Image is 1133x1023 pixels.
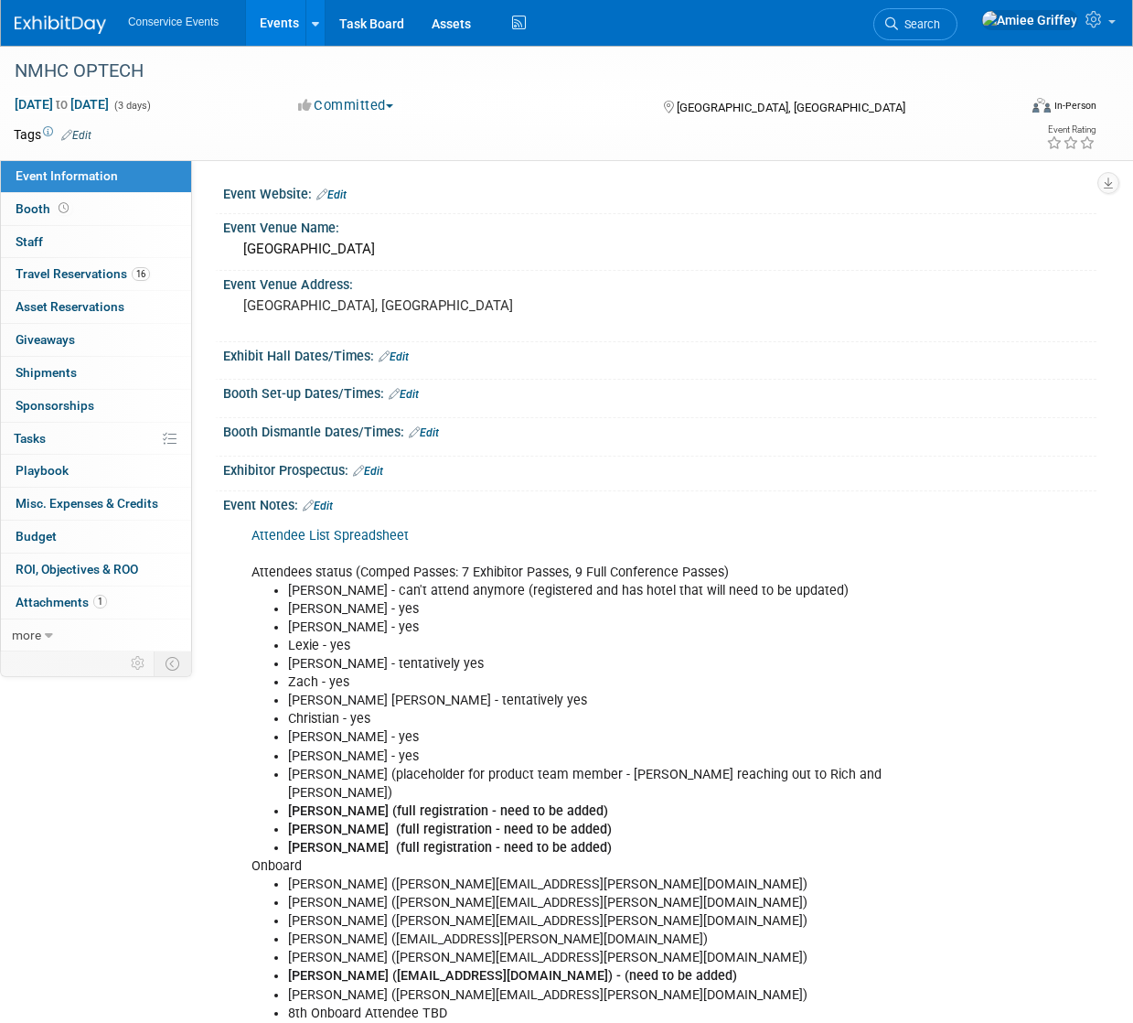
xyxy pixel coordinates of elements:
a: ROI, Objectives & ROO [1,554,191,586]
a: Edit [379,350,409,363]
li: [PERSON_NAME] [PERSON_NAME] - tentatively yes [288,692,912,710]
a: Tasks [1,423,191,455]
img: Amiee Griffey [981,10,1078,30]
li: [PERSON_NAME] - yes [288,748,912,766]
a: more [1,619,191,651]
div: Event Venue Address: [223,271,1096,294]
span: Event Information [16,168,118,183]
li: Lexie - yes [288,637,912,655]
span: Conservice Events [128,16,219,28]
div: Booth Dismantle Dates/Times: [223,418,1096,442]
div: In-Person [1053,99,1096,113]
a: Search [873,8,957,40]
li: [PERSON_NAME] - yes [288,619,912,637]
span: [DATE] [DATE] [14,96,110,113]
td: Personalize Event Tab Strip [123,651,155,675]
a: Edit [409,426,439,439]
span: Booth not reserved yet [55,201,72,215]
span: Giveaways [16,332,75,347]
a: Edit [316,188,347,201]
a: Attendee List Spreadsheet [251,528,409,544]
a: Edit [389,388,419,401]
div: Exhibitor Prospectus: [223,457,1096,480]
span: Travel Reservations [16,266,150,281]
span: Search [898,17,940,31]
div: [GEOGRAPHIC_DATA] [237,235,1083,264]
button: Committed [292,96,401,115]
span: 16 [132,267,150,281]
li: Zach - yes [288,673,912,692]
a: Misc. Expenses & Credits [1,488,191,520]
span: Booth [16,201,72,216]
span: Asset Reservations [16,299,124,314]
img: ExhibitDay [15,16,106,34]
span: to [53,97,70,112]
span: Sponsorships [16,398,94,413]
div: Booth Set-up Dates/Times: [223,380,1096,404]
a: Playbook [1,455,191,487]
li: [PERSON_NAME] ([PERSON_NAME][EMAIL_ADDRESS][PERSON_NAME][DOMAIN_NAME]) [288,912,912,931]
b: [PERSON_NAME] ([EMAIL_ADDRESS][DOMAIN_NAME]) - (need to be added) [288,968,737,984]
li: [PERSON_NAME] ([PERSON_NAME][EMAIL_ADDRESS][PERSON_NAME][DOMAIN_NAME]) [288,894,912,912]
span: Attachments [16,595,107,609]
li: Christian - yes [288,710,912,728]
a: Edit [61,129,91,142]
b: [PERSON_NAME] (full registration - need to be added) [288,822,612,837]
li: [PERSON_NAME] - yes [288,600,912,619]
li: [PERSON_NAME] (placeholder for product team member - [PERSON_NAME] reaching out to Rich and [PERS... [288,766,912,802]
a: Edit [353,465,383,478]
span: more [12,628,41,642]
span: Budget [16,529,57,544]
a: Edit [303,500,333,512]
span: (3 days) [112,100,151,112]
span: Misc. Expenses & Credits [16,496,158,511]
li: [PERSON_NAME] - tentatively yes [288,655,912,673]
div: Event Notes: [223,491,1096,515]
li: 8th Onboard Attendee TBD [288,1005,912,1023]
span: Tasks [14,431,46,446]
a: Travel Reservations16 [1,258,191,290]
span: 1 [93,595,107,608]
a: Attachments1 [1,587,191,619]
a: Event Information [1,160,191,192]
td: Toggle Event Tabs [155,651,192,675]
div: NMHC OPTECH [8,55,1004,88]
img: Format-Inperson.png [1032,98,1051,113]
span: [GEOGRAPHIC_DATA], [GEOGRAPHIC_DATA] [677,101,905,114]
a: Booth [1,193,191,225]
a: Staff [1,226,191,258]
span: Shipments [16,365,77,380]
li: [PERSON_NAME] ([EMAIL_ADDRESS][PERSON_NAME][DOMAIN_NAME]) [288,931,912,949]
li: [PERSON_NAME] - yes [288,728,912,747]
b: [PERSON_NAME] (full registration - need to be added) [288,840,612,856]
li: [PERSON_NAME] ([PERSON_NAME][EMAIL_ADDRESS][PERSON_NAME][DOMAIN_NAME]) [288,876,912,894]
div: Event Format [939,95,1096,123]
div: Event Venue Name: [223,214,1096,237]
li: [PERSON_NAME] ([PERSON_NAME][EMAIL_ADDRESS][PERSON_NAME][DOMAIN_NAME]) [288,986,912,1005]
a: Budget [1,521,191,553]
span: ROI, Objectives & ROO [16,562,138,576]
span: Staff [16,234,43,249]
a: Giveaways [1,324,191,356]
div: Exhibit Hall Dates/Times: [223,342,1096,366]
pre: [GEOGRAPHIC_DATA], [GEOGRAPHIC_DATA] [243,297,567,314]
li: [PERSON_NAME] ([PERSON_NAME][EMAIL_ADDRESS][PERSON_NAME][DOMAIN_NAME]) [288,949,912,967]
span: Playbook [16,463,69,478]
b: [PERSON_NAME] (full registration - need to be added) [288,803,608,819]
div: Event Rating [1046,125,1096,135]
td: Tags [14,125,91,144]
li: [PERSON_NAME] - can't attend anymore (registered and has hotel that will need to be updated) [288,582,912,600]
a: Asset Reservations [1,291,191,323]
a: Shipments [1,357,191,389]
div: Event Website: [223,180,1096,204]
a: Sponsorships [1,390,191,422]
